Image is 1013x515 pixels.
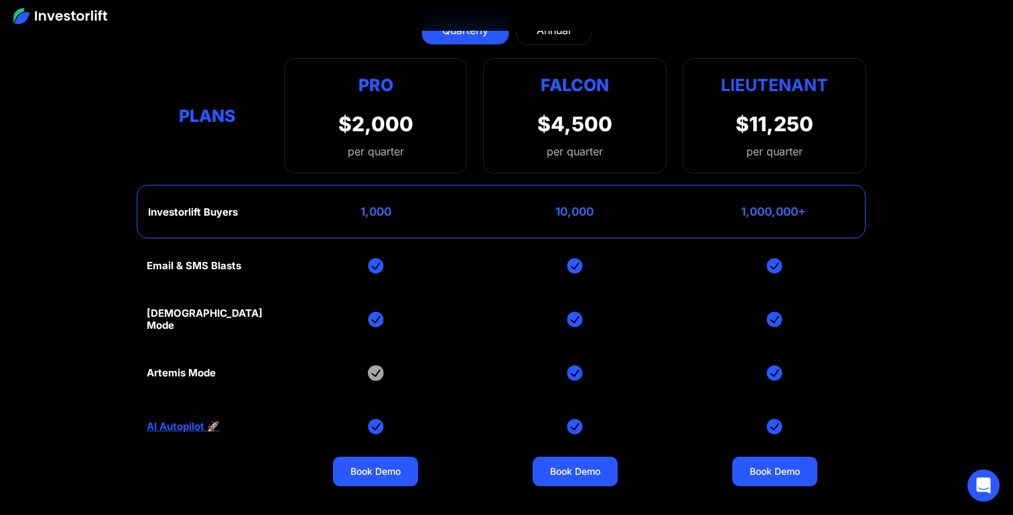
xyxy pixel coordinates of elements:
div: $4,500 [537,112,612,136]
a: AI Autopilot 🚀 [147,421,220,433]
div: 1,000 [360,205,391,218]
div: per quarter [338,143,413,159]
div: $11,250 [736,112,813,136]
div: 10,000 [555,205,594,218]
div: Investorlift Buyers [148,206,238,218]
a: Book Demo [533,457,618,486]
div: per quarter [547,143,603,159]
div: Artemis Mode [147,367,216,379]
div: Plans [147,102,268,129]
a: Book Demo [333,457,418,486]
a: Book Demo [732,457,817,486]
div: Pro [338,72,413,98]
div: Open Intercom Messenger [967,469,1000,502]
div: Email & SMS Blasts [147,260,241,272]
div: 1,000,000+ [741,205,806,218]
div: Falcon [541,72,609,98]
strong: Lieutenant [721,75,828,95]
div: $2,000 [338,112,413,136]
div: per quarter [746,143,803,159]
div: [DEMOGRAPHIC_DATA] Mode [147,307,268,332]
